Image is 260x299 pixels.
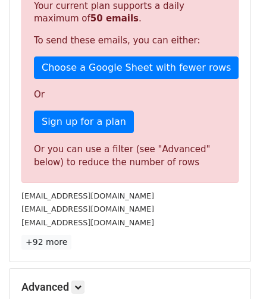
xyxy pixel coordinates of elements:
[34,143,226,169] div: Or you can use a filter (see "Advanced" below) to reduce the number of rows
[90,13,139,24] strong: 50 emails
[21,204,154,213] small: [EMAIL_ADDRESS][DOMAIN_NAME]
[21,218,154,227] small: [EMAIL_ADDRESS][DOMAIN_NAME]
[34,111,134,133] a: Sign up for a plan
[34,34,226,47] p: To send these emails, you can either:
[21,281,239,294] h5: Advanced
[34,89,226,101] p: Or
[21,191,154,200] small: [EMAIL_ADDRESS][DOMAIN_NAME]
[21,235,71,250] a: +92 more
[34,56,239,79] a: Choose a Google Sheet with fewer rows
[201,242,260,299] iframe: Chat Widget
